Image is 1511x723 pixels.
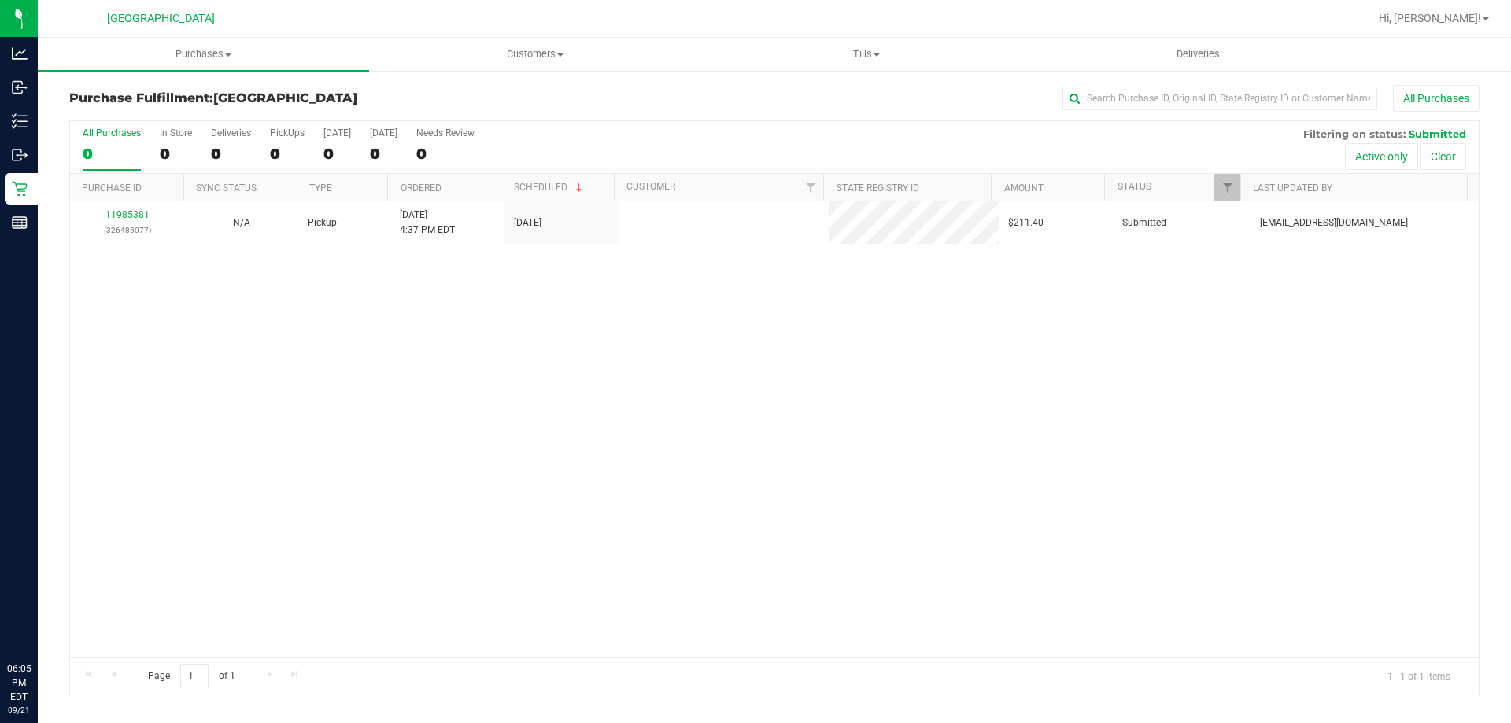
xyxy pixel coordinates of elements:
button: All Purchases [1393,85,1480,112]
span: Not Applicable [233,217,250,228]
span: Deliveries [1155,47,1241,61]
div: In Store [160,127,192,138]
div: 0 [211,145,251,163]
a: Purchases [38,38,369,71]
a: Filter [1214,174,1240,201]
a: Ordered [401,183,441,194]
a: State Registry ID [837,183,919,194]
span: Customers [370,47,700,61]
span: [DATE] 4:37 PM EDT [400,208,455,238]
a: 11985381 [105,209,150,220]
a: Last Updated By [1253,183,1332,194]
inline-svg: Outbound [12,147,28,163]
inline-svg: Reports [12,215,28,231]
div: 0 [160,145,192,163]
iframe: Resource center [16,597,63,644]
inline-svg: Retail [12,181,28,197]
span: Purchases [38,47,369,61]
p: 06:05 PM EDT [7,662,31,704]
span: $211.40 [1008,216,1044,231]
div: 0 [323,145,351,163]
inline-svg: Inventory [12,113,28,129]
a: Tills [700,38,1032,71]
span: Submitted [1122,216,1166,231]
a: Deliveries [1033,38,1364,71]
h3: Purchase Fulfillment: [69,91,539,105]
a: Purchase ID [82,183,142,194]
a: Customers [369,38,700,71]
span: Filtering on status: [1303,127,1406,140]
span: 1 - 1 of 1 items [1375,664,1463,688]
input: Search Purchase ID, Original ID, State Registry ID or Customer Name... [1062,87,1377,110]
a: Customer [626,181,675,192]
a: Amount [1004,183,1044,194]
a: Status [1118,181,1151,192]
span: Hi, [PERSON_NAME]! [1379,12,1481,24]
div: Needs Review [416,127,475,138]
a: Filter [797,174,823,201]
p: 09/21 [7,704,31,716]
div: 0 [270,145,305,163]
div: 0 [83,145,141,163]
span: Page of 1 [135,664,248,688]
a: Sync Status [196,183,257,194]
div: All Purchases [83,127,141,138]
span: Pickup [308,216,337,231]
span: [GEOGRAPHIC_DATA] [107,12,215,25]
span: Submitted [1409,127,1466,140]
a: Scheduled [514,182,586,193]
div: 0 [370,145,397,163]
div: [DATE] [370,127,397,138]
button: N/A [233,216,250,231]
span: Tills [701,47,1031,61]
button: Clear [1420,143,1466,170]
inline-svg: Inbound [12,79,28,95]
span: [GEOGRAPHIC_DATA] [213,90,357,105]
a: Type [309,183,332,194]
div: Deliveries [211,127,251,138]
p: (326485077) [79,223,175,238]
div: 0 [416,145,475,163]
div: PickUps [270,127,305,138]
inline-svg: Analytics [12,46,28,61]
button: Active only [1345,143,1418,170]
span: [DATE] [514,216,541,231]
span: [EMAIL_ADDRESS][DOMAIN_NAME] [1260,216,1408,231]
input: 1 [180,664,209,688]
div: [DATE] [323,127,351,138]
